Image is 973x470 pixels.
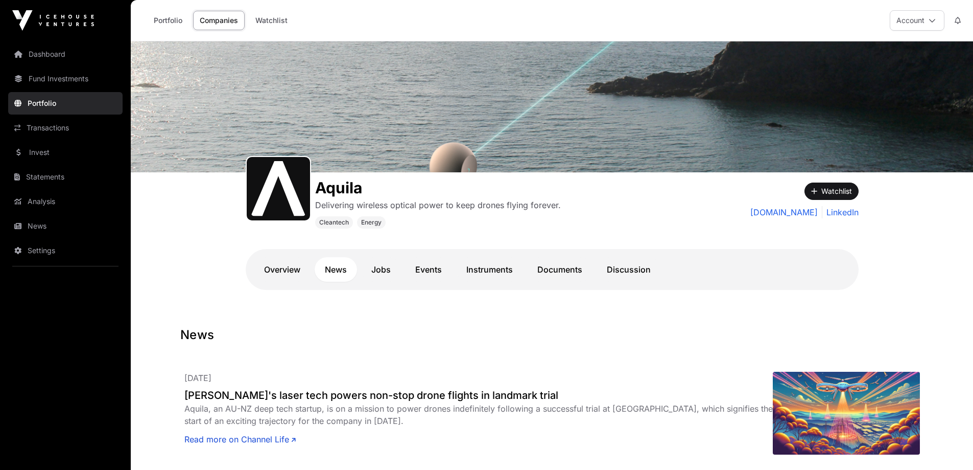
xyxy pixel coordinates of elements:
p: [DATE] [184,372,773,384]
a: Companies [193,11,245,30]
a: News [8,215,123,237]
a: Statements [8,166,123,188]
a: Watchlist [249,11,294,30]
img: Icehouse Ventures Logo [12,10,94,31]
a: Analysis [8,190,123,213]
a: Read more on Channel Life [184,433,296,445]
a: Portfolio [8,92,123,115]
img: Aquila-favicon-1.svg [251,161,306,216]
a: [DOMAIN_NAME] [750,206,818,218]
a: LinkedIn [822,206,859,218]
h1: News [180,327,924,343]
button: Account [890,10,944,31]
a: Discussion [597,257,661,282]
a: News [315,257,357,282]
a: Portfolio [147,11,189,30]
nav: Tabs [254,257,850,282]
a: Documents [527,257,592,282]
span: Energy [361,218,382,227]
p: Delivering wireless optical power to keep drones flying forever. [315,199,561,211]
h1: Aquila [315,178,561,197]
img: Aquila [131,41,973,172]
iframe: Chat Widget [922,421,973,470]
a: Events [405,257,452,282]
a: Instruments [456,257,523,282]
button: Watchlist [804,183,859,200]
img: compatible_img-s2nhk3wMO2PTeM4XFR7xyUWe.jpg [773,372,920,455]
div: Aquila, an AU-NZ deep tech startup, is on a mission to power drones indefinitely following a succ... [184,402,773,427]
a: Fund Investments [8,68,123,90]
a: [PERSON_NAME]'s laser tech powers non-stop drone flights in landmark trial [184,388,773,402]
a: Overview [254,257,311,282]
a: Transactions [8,117,123,139]
a: Jobs [361,257,401,282]
span: Cleantech [319,218,349,227]
a: Settings [8,239,123,262]
a: Invest [8,141,123,164]
a: Dashboard [8,43,123,65]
